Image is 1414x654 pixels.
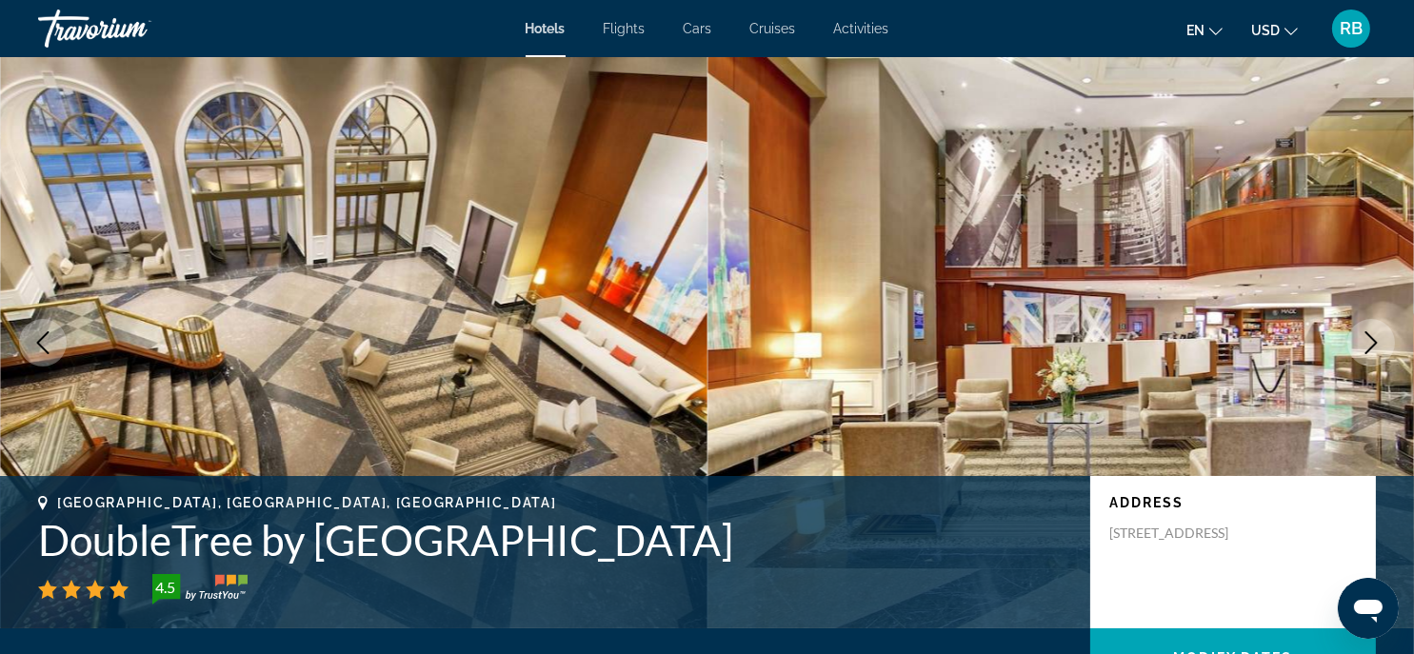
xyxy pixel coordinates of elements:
p: Address [1109,495,1357,510]
a: Hotels [526,21,566,36]
p: [STREET_ADDRESS] [1109,525,1262,542]
span: en [1186,23,1205,38]
h1: DoubleTree by [GEOGRAPHIC_DATA] [38,515,1071,565]
button: Change currency [1251,16,1298,44]
span: [GEOGRAPHIC_DATA], [GEOGRAPHIC_DATA], [GEOGRAPHIC_DATA] [57,495,556,510]
button: Next image [1347,319,1395,367]
a: Flights [604,21,646,36]
iframe: Button to launch messaging window [1338,578,1399,639]
span: USD [1251,23,1280,38]
a: Cruises [750,21,796,36]
button: Previous image [19,319,67,367]
span: RB [1340,19,1363,38]
button: User Menu [1326,9,1376,49]
img: trustyou-badge-hor.svg [152,574,248,604]
a: Cars [684,21,712,36]
a: Activities [834,21,889,36]
div: 4.5 [147,576,185,599]
a: Travorium [38,4,229,53]
button: Change language [1186,16,1223,44]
